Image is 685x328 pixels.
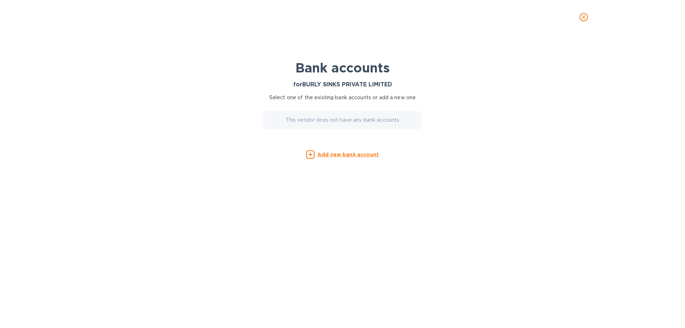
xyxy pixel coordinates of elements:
p: This vendor does not have any bank accounts [286,116,400,124]
h3: for BURLY SINKS PRIVATE LIMITED [260,81,425,88]
u: Add new bank account [318,152,379,157]
b: Bank accounts [295,60,390,76]
p: Select one of the existing bank accounts or add a new one [260,94,425,101]
iframe: Chat Widget [649,294,685,328]
button: close [575,9,592,26]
